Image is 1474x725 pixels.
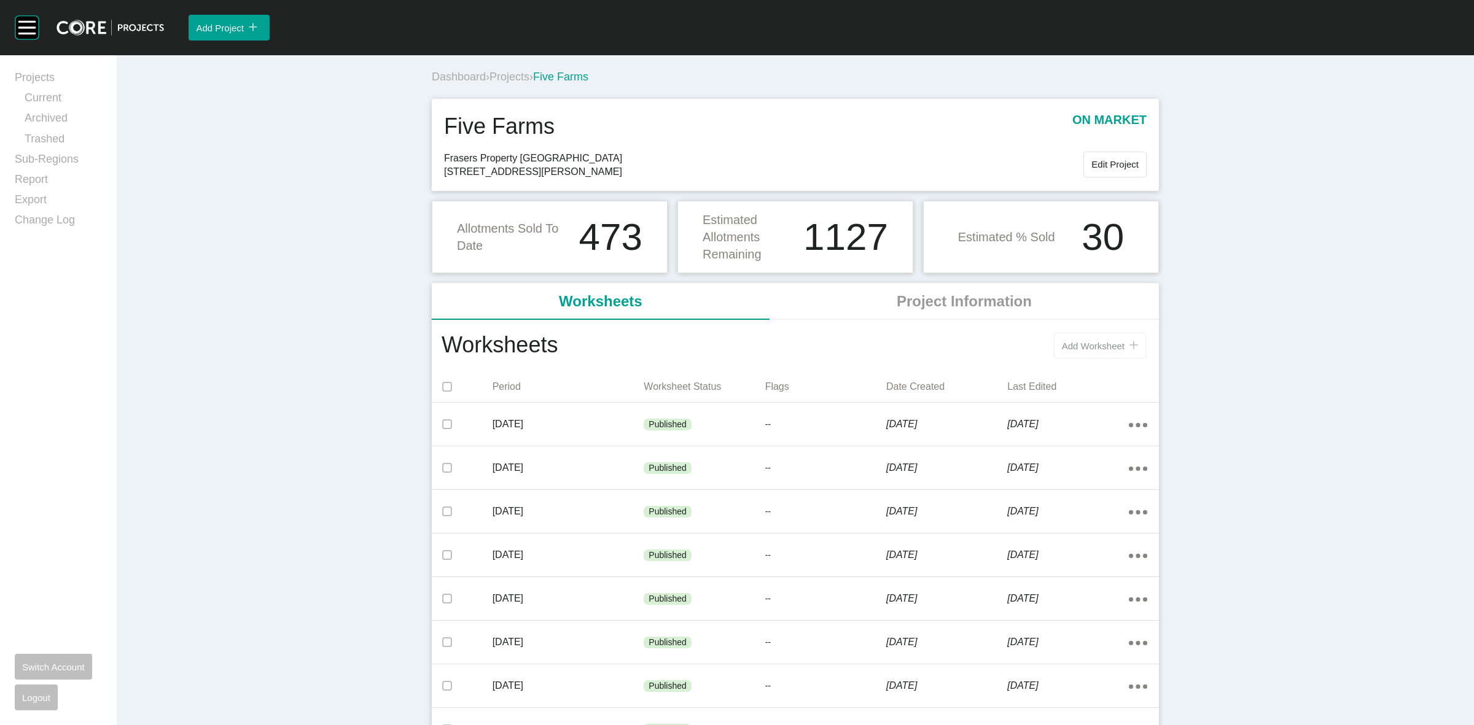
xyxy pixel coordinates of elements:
[25,131,102,152] a: Trashed
[886,417,1007,431] p: [DATE]
[493,461,644,475] p: [DATE]
[765,637,886,649] p: --
[765,380,886,394] p: Flags
[15,192,102,212] a: Export
[15,172,102,192] a: Report
[1082,218,1124,256] h1: 30
[886,461,1007,475] p: [DATE]
[958,228,1055,246] p: Estimated % Sold
[765,462,886,475] p: --
[1072,111,1147,142] p: on market
[765,680,886,692] p: --
[15,212,102,233] a: Change Log
[886,380,1007,394] p: Date Created
[22,692,50,703] span: Logout
[649,462,687,475] p: Published
[649,419,687,431] p: Published
[533,71,588,83] span: Five Farms
[444,111,555,142] h1: Five Farms
[22,662,85,672] span: Switch Account
[57,20,164,36] img: core-logo-dark.3138cae2.png
[803,218,888,256] h1: 1127
[579,218,642,256] h1: 473
[529,71,533,83] span: ›
[15,684,58,710] button: Logout
[457,220,572,254] p: Allotments Sold To Date
[649,549,687,562] p: Published
[1083,152,1147,177] button: Edit Project
[432,71,486,83] a: Dashboard
[493,548,644,562] p: [DATE]
[1007,548,1128,562] p: [DATE]
[765,419,886,431] p: --
[432,283,770,320] li: Worksheets
[493,679,644,692] p: [DATE]
[1062,341,1125,351] span: Add Worksheet
[493,417,644,431] p: [DATE]
[644,380,765,394] p: Worksheet Status
[765,593,886,605] p: --
[444,165,1083,179] span: [STREET_ADDRESS][PERSON_NAME]
[649,680,687,692] p: Published
[1007,461,1128,475] p: [DATE]
[15,70,102,90] a: Projects
[765,549,886,562] p: --
[493,505,644,518] p: [DATE]
[493,635,644,649] p: [DATE]
[444,152,1083,165] span: Frasers Property [GEOGRAPHIC_DATA]
[886,548,1007,562] p: [DATE]
[1007,417,1128,431] p: [DATE]
[1007,679,1128,692] p: [DATE]
[442,330,558,362] h1: Worksheets
[1091,159,1139,169] span: Edit Project
[649,637,687,649] p: Published
[770,283,1159,320] li: Project Information
[196,23,244,33] span: Add Project
[886,635,1007,649] p: [DATE]
[15,152,102,172] a: Sub-Regions
[765,506,886,518] p: --
[486,71,489,83] span: ›
[25,110,102,131] a: Archived
[1007,505,1128,518] p: [DATE]
[886,505,1007,518] p: [DATE]
[25,90,102,110] a: Current
[886,679,1007,692] p: [DATE]
[189,15,270,41] button: Add Project
[703,211,796,263] p: Estimated Allotments Remaining
[1007,380,1128,394] p: Last Edited
[493,592,644,605] p: [DATE]
[886,592,1007,605] p: [DATE]
[1007,592,1128,605] p: [DATE]
[493,380,644,394] p: Period
[489,71,529,83] a: Projects
[649,506,687,518] p: Published
[1007,635,1128,649] p: [DATE]
[15,654,92,680] button: Switch Account
[649,593,687,605] p: Published
[1054,333,1146,359] button: Add Worksheet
